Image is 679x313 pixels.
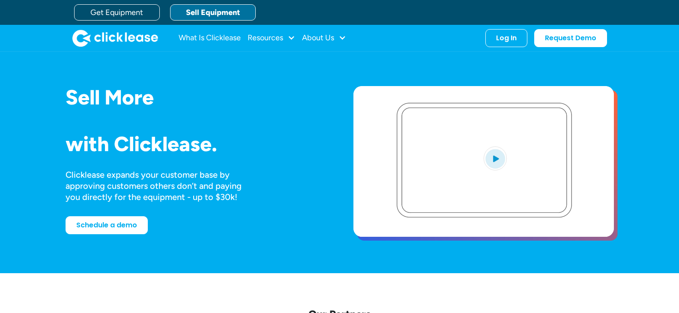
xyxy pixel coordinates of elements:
[302,30,346,47] div: About Us
[170,4,256,21] a: Sell Equipment
[179,30,241,47] a: What Is Clicklease
[72,30,158,47] a: home
[66,86,326,109] h1: Sell More
[66,169,257,203] div: Clicklease expands your customer base by approving customers others don’t and paying you directly...
[66,133,326,155] h1: with Clicklease.
[66,216,148,234] a: Schedule a demo
[496,34,517,42] div: Log In
[353,86,614,237] a: open lightbox
[484,146,507,170] img: Blue play button logo on a light blue circular background
[74,4,160,21] a: Get Equipment
[248,30,295,47] div: Resources
[534,29,607,47] a: Request Demo
[72,30,158,47] img: Clicklease logo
